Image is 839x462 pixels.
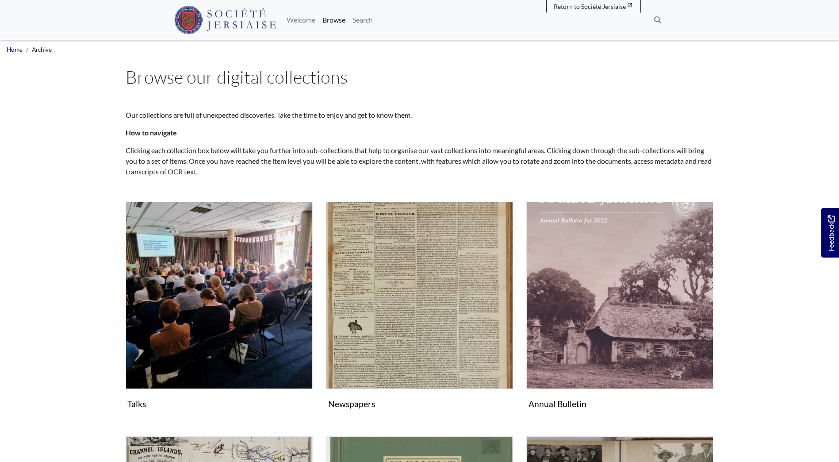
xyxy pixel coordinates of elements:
h1: Browse our digital collections [126,66,714,88]
img: Talks [126,202,313,389]
img: Newspapers [326,202,513,389]
a: Annual Bulletin Annual Bulletin [526,202,713,412]
a: Search [349,11,376,29]
div: Subcollection [319,202,520,426]
span: Feedback [826,215,836,251]
a: Talks Talks [126,202,313,412]
div: Subcollection [119,202,319,426]
a: Welcome [283,11,319,29]
span: Return to Société Jersiaise [554,3,626,10]
a: Newspapers Newspapers [326,202,513,412]
div: Subcollection [520,202,720,426]
img: Annual Bulletin [526,202,713,389]
a: Would you like to provide feedback? [821,208,839,258]
span: Archive [32,46,52,53]
img: Société Jersiaise [174,6,276,34]
p: Our collections are full of unexpected discoveries. Take the time to enjoy and get to know them. [126,110,714,120]
a: Browse [319,11,349,29]
a: Société Jersiaise logo [174,4,276,36]
strong: How to navigate [126,128,177,137]
a: Home [7,46,23,53]
p: Clicking each collection box below will take you further into sub-collections that help to organi... [126,145,714,177]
